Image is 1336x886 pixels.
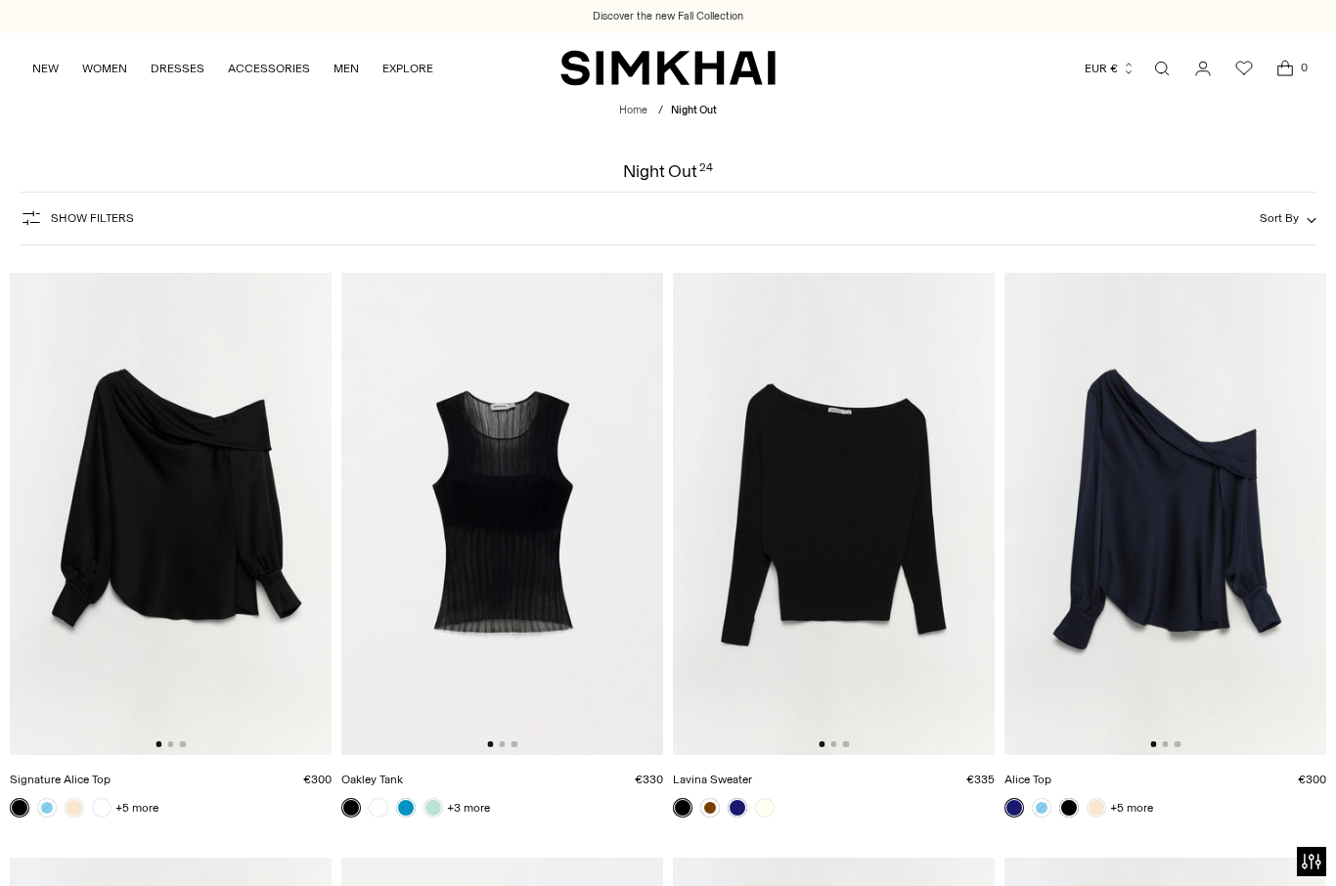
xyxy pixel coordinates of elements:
a: Lavina Sweater [673,773,752,786]
a: Go to the account page [1183,49,1223,88]
button: Go to slide 2 [167,741,173,747]
nav: breadcrumbs [619,103,717,119]
button: Go to slide 1 [487,741,493,747]
img: Signature Alice Top [10,273,332,756]
a: DRESSES [151,47,204,90]
button: EUR € [1085,47,1136,90]
a: SIMKHAI [560,49,776,87]
a: Alice Top [1004,773,1051,786]
a: Discover the new Fall Collection [593,9,743,24]
button: Go to slide 2 [499,741,505,747]
span: 0 [1295,59,1313,76]
a: NEW [32,47,59,90]
span: Show Filters [51,211,134,225]
a: +3 more [447,794,490,821]
a: ACCESSORIES [228,47,310,90]
button: Go to slide 3 [512,741,517,747]
a: Signature Alice Top [10,773,111,786]
img: Oakley Tank [341,273,663,756]
a: +5 more [1110,794,1153,821]
h1: Night Out [623,162,713,180]
button: Go to slide 3 [1175,741,1180,747]
a: MEN [334,47,359,90]
a: Open search modal [1142,49,1181,88]
a: WOMEN [82,47,127,90]
button: Go to slide 2 [830,741,836,747]
a: Open cart modal [1266,49,1305,88]
button: Sort By [1260,207,1316,229]
span: Sort By [1260,211,1299,225]
button: Show Filters [20,202,134,234]
button: Go to slide 1 [819,741,824,747]
a: Oakley Tank [341,773,403,786]
img: Alice Top [1004,273,1326,756]
a: EXPLORE [382,47,433,90]
button: Go to slide 3 [843,741,849,747]
div: 24 [699,162,713,180]
button: Go to slide 1 [1150,741,1156,747]
span: Night Out [671,104,717,116]
a: +5 more [115,794,158,821]
button: Go to slide 2 [1162,741,1168,747]
img: Lavina Sweater [673,273,995,756]
div: / [658,103,663,119]
button: Go to slide 1 [156,741,161,747]
a: Wishlist [1225,49,1264,88]
button: Go to slide 3 [180,741,186,747]
a: Home [619,104,647,116]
